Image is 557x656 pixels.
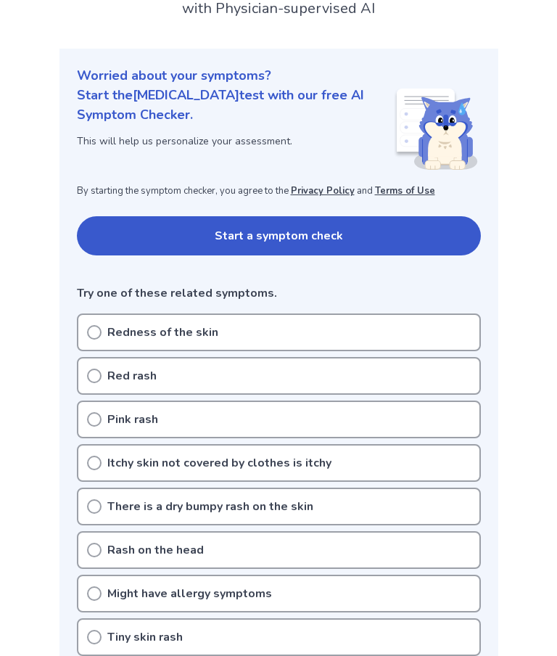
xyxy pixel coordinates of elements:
p: Start the [MEDICAL_DATA] test with our free AI Symptom Checker. [77,86,394,125]
p: Redness of the skin [107,324,218,341]
p: This will help us personalize your assessment. [77,134,394,149]
p: Pink rash [107,411,158,428]
p: There is a dry bumpy rash on the skin [107,498,313,515]
p: Try one of these related symptoms. [77,284,481,302]
p: Might have allergy symptoms [107,585,272,602]
button: Start a symptom check [77,216,481,255]
p: Red rash [107,367,157,385]
p: Rash on the head [107,541,204,559]
img: Shiba [394,89,478,170]
p: Worried about your symptoms? [77,66,481,86]
p: Itchy skin not covered by clothes is itchy [107,454,331,472]
a: Terms of Use [375,184,435,197]
p: By starting the symptom checker, you agree to the and [77,184,481,199]
a: Privacy Policy [291,184,355,197]
p: Tiny skin rash [107,628,183,646]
